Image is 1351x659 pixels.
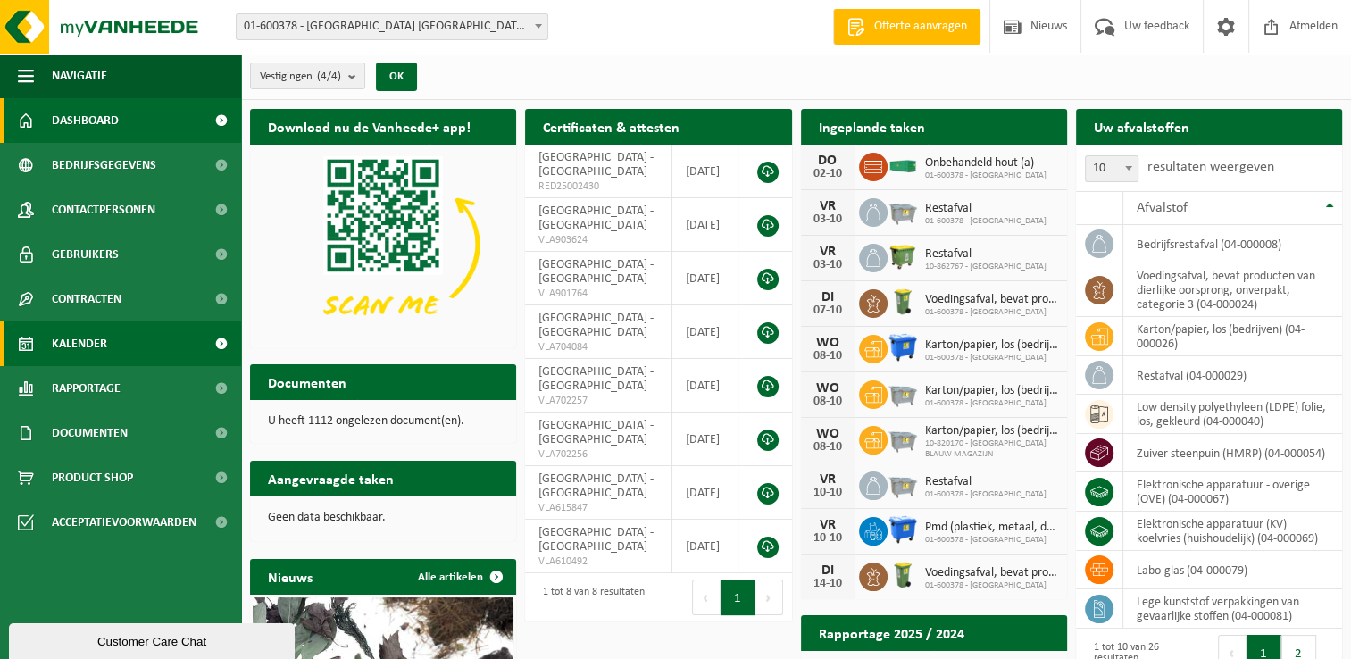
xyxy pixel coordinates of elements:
a: Alle artikelen [404,559,514,595]
span: 01-600378 - [GEOGRAPHIC_DATA] [925,489,1047,500]
span: Vestigingen [260,63,341,90]
img: WB-2500-GAL-GY-01 [888,378,918,408]
td: [DATE] [672,198,739,252]
span: VLA610492 [538,555,658,569]
span: Onbehandeld hout (a) [925,156,1047,171]
h2: Aangevraagde taken [250,461,412,496]
button: Previous [692,580,721,615]
span: 10 [1085,155,1138,182]
label: resultaten weergeven [1147,160,1274,174]
div: VR [810,472,846,487]
td: [DATE] [672,305,739,359]
span: VLA702256 [538,447,658,462]
div: WO [810,336,846,350]
span: 01-600378 - [GEOGRAPHIC_DATA] [925,307,1058,318]
td: bedrijfsrestafval (04-000008) [1123,225,1342,263]
button: Vestigingen(4/4) [250,63,365,89]
span: VLA901764 [538,287,658,301]
td: voedingsafval, bevat producten van dierlijke oorsprong, onverpakt, categorie 3 (04-000024) [1123,263,1342,317]
span: Karton/papier, los (bedrijven) [925,424,1058,438]
span: Documenten [52,411,128,455]
td: karton/papier, los (bedrijven) (04-000026) [1123,317,1342,356]
td: elektronische apparatuur (KV) koelvries (huishoudelijk) (04-000069) [1123,512,1342,551]
div: 1 tot 8 van 8 resultaten [534,578,645,617]
span: [GEOGRAPHIC_DATA] - [GEOGRAPHIC_DATA] [538,151,654,179]
img: WB-2500-GAL-GY-01 [888,196,918,226]
img: WB-0140-HPE-GN-50 [888,560,918,590]
td: restafval (04-000029) [1123,356,1342,395]
button: 1 [721,580,755,615]
span: 01-600378 - [GEOGRAPHIC_DATA] [925,398,1058,409]
img: WB-1100-HPE-BE-01 [888,514,918,545]
img: WB-2500-GAL-GY-01 [888,423,918,454]
count: (4/4) [317,71,341,82]
div: 10-10 [810,487,846,499]
div: 08-10 [810,441,846,454]
iframe: chat widget [9,620,298,659]
span: Contactpersonen [52,188,155,232]
span: 10 [1086,156,1138,181]
span: Product Shop [52,455,133,500]
span: Restafval [925,247,1047,262]
h2: Certificaten & attesten [525,109,697,144]
div: VR [810,245,846,259]
span: [GEOGRAPHIC_DATA] - [GEOGRAPHIC_DATA] [538,204,654,232]
span: VLA704084 [538,340,658,355]
span: Offerte aanvragen [870,18,972,36]
span: RED25002430 [538,179,658,194]
h2: Nieuws [250,559,330,594]
div: 08-10 [810,396,846,408]
div: 10-10 [810,532,846,545]
span: 01-600378 - [GEOGRAPHIC_DATA] [925,535,1058,546]
div: VR [810,199,846,213]
div: 07-10 [810,304,846,317]
span: Pmd (plastiek, metaal, drankkartons) (bedrijven) [925,521,1058,535]
div: WO [810,381,846,396]
span: Voedingsafval, bevat producten van dierlijke oorsprong, onverpakt, categorie 3 [925,293,1058,307]
span: Karton/papier, los (bedrijven) [925,384,1058,398]
td: [DATE] [672,359,739,413]
div: 02-10 [810,168,846,180]
span: Contracten [52,277,121,321]
span: Afvalstof [1137,201,1188,215]
td: [DATE] [672,145,739,198]
span: Navigatie [52,54,107,98]
img: WB-1100-HPE-GN-50 [888,241,918,271]
h2: Rapportage 2025 / 2024 [801,615,982,650]
span: VLA615847 [538,501,658,515]
span: 01-600378 - NOORD NATIE TERMINAL NV - ANTWERPEN [237,14,547,39]
td: [DATE] [672,252,739,305]
p: U heeft 1112 ongelezen document(en). [268,415,498,428]
span: Dashboard [52,98,119,143]
span: 01-600378 - [GEOGRAPHIC_DATA] [925,216,1047,227]
a: Offerte aanvragen [833,9,980,45]
span: [GEOGRAPHIC_DATA] - [GEOGRAPHIC_DATA] [538,526,654,554]
span: [GEOGRAPHIC_DATA] - [GEOGRAPHIC_DATA] [538,258,654,286]
div: 14-10 [810,578,846,590]
span: VLA702257 [538,394,658,408]
h2: Uw afvalstoffen [1076,109,1207,144]
img: WB-0140-HPE-GN-50 [888,287,918,317]
h2: Documenten [250,364,364,399]
div: 03-10 [810,213,846,226]
img: Download de VHEPlus App [250,145,516,345]
td: lege kunststof verpakkingen van gevaarlijke stoffen (04-000081) [1123,589,1342,629]
span: Karton/papier, los (bedrijven) [925,338,1058,353]
span: Restafval [925,202,1047,216]
span: 01-600378 - [GEOGRAPHIC_DATA] [925,580,1058,591]
h2: Download nu de Vanheede+ app! [250,109,488,144]
div: DI [810,563,846,578]
div: VR [810,518,846,532]
button: OK [376,63,417,91]
span: 01-600378 - [GEOGRAPHIC_DATA] [925,171,1047,181]
td: [DATE] [672,413,739,466]
img: WB-2500-GAL-GY-01 [888,469,918,499]
td: zuiver steenpuin (HMRP) (04-000054) [1123,434,1342,472]
div: 03-10 [810,259,846,271]
span: [GEOGRAPHIC_DATA] - [GEOGRAPHIC_DATA] [538,312,654,339]
span: Voedingsafval, bevat producten van dierlijke oorsprong, onverpakt, categorie 3 [925,566,1058,580]
span: Gebruikers [52,232,119,277]
span: Rapportage [52,366,121,411]
div: DO [810,154,846,168]
img: HK-XC-30-GN-00 [888,157,918,173]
